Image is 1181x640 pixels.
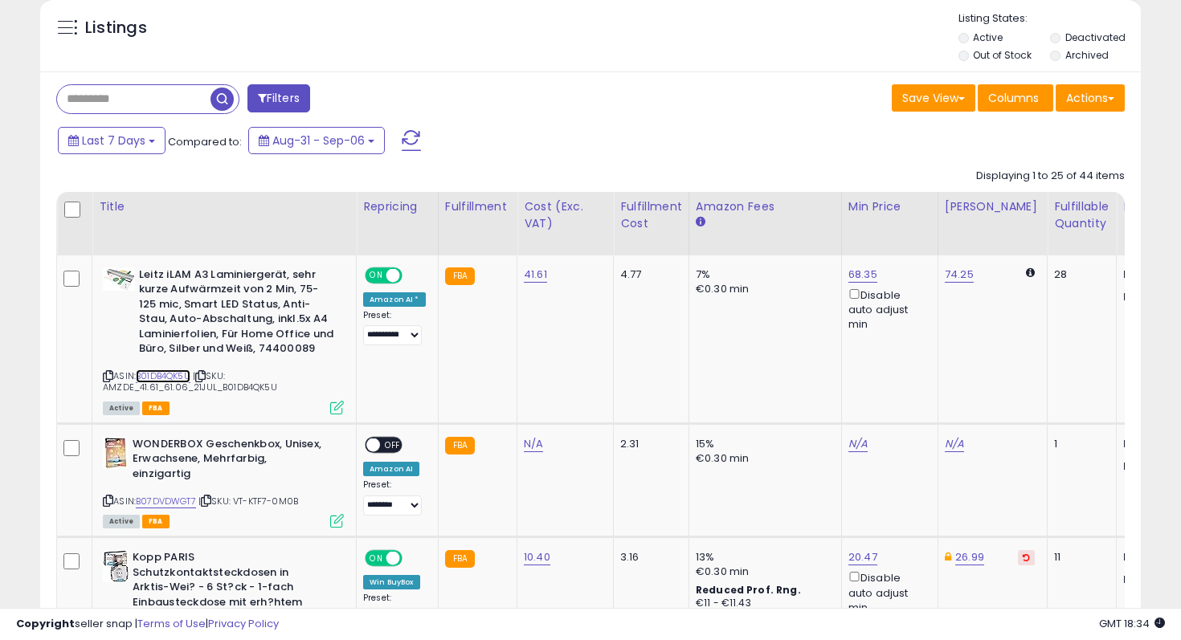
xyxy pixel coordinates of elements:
small: Amazon Fees. [696,215,705,230]
a: 10.40 [524,549,550,565]
div: Disable auto adjust min [848,569,926,615]
a: N/A [848,436,868,452]
span: FBA [142,402,170,415]
span: 2025-09-14 18:34 GMT [1099,616,1165,631]
div: ASIN: [103,437,344,526]
div: Amazon AI [363,462,419,476]
h5: Listings [85,17,147,39]
div: €0.30 min [696,282,829,296]
span: Aug-31 - Sep-06 [272,132,365,149]
div: Cost (Exc. VAT) [524,198,607,232]
span: OFF [400,552,426,565]
img: 41LoDg2nt9L._SL40_.jpg [103,550,129,582]
img: 41ln94M072L._SL40_.jpg [103,267,135,291]
button: Filters [247,84,310,112]
div: 1 [1054,437,1104,451]
button: Actions [1056,84,1125,112]
label: Deactivated [1065,31,1126,44]
small: FBA [445,267,475,285]
span: OFF [380,438,406,451]
div: Preset: [363,479,426,516]
div: seller snap | | [16,617,279,632]
div: 4.77 [620,267,676,282]
div: €0.30 min [696,451,829,466]
strong: Copyright [16,616,75,631]
div: 2.31 [620,437,676,451]
a: 41.61 [524,267,547,283]
a: N/A [524,436,543,452]
div: Min Price [848,198,931,215]
a: Privacy Policy [208,616,279,631]
span: ON [366,552,386,565]
span: All listings currently available for purchase on Amazon [103,515,140,528]
div: Amazon Fees [696,198,835,215]
a: 26.99 [955,549,984,565]
span: Columns [988,90,1039,106]
button: Columns [978,84,1053,112]
small: FBA [445,437,475,455]
div: [PERSON_NAME] [945,198,1040,215]
div: Displaying 1 to 25 of 44 items [976,169,1125,184]
a: 20.47 [848,549,877,565]
a: B07DVDWGT7 [136,495,196,508]
a: 74.25 [945,267,974,283]
span: ON [366,268,386,282]
div: 15% [696,437,829,451]
div: Amazon AI * [363,292,426,307]
button: Aug-31 - Sep-06 [248,127,385,154]
div: 7% [696,267,829,282]
div: ASIN: [103,267,344,413]
div: 28 [1054,267,1104,282]
button: Save View [892,84,975,112]
b: Leitz iLAM A3 Laminiergerät, sehr kurze Aufwärmzeit von 2 Min, 75-125 mic, Smart LED Status, Anti... [139,267,334,361]
div: Fulfillment [445,198,510,215]
label: Out of Stock [973,48,1032,62]
div: 3.16 [620,550,676,565]
span: | SKU: AMZDE_41.61_61.06_21JUL_B01DB4QK5U [103,369,277,393]
span: Compared to: [168,134,242,149]
a: Terms of Use [137,616,206,631]
div: Disable auto adjust min [848,286,926,332]
a: B01DB4QK5U [136,369,190,383]
button: Last 7 Days [58,127,166,154]
span: Last 7 Days [82,132,145,149]
div: Fulfillment Cost [620,198,682,232]
small: FBA [445,550,475,568]
div: 11 [1054,550,1104,565]
div: Win BuyBox [363,575,420,589]
span: All listings currently available for purchase on Amazon [103,402,140,415]
p: Listing States: [958,11,1142,26]
img: 41PXSYcfu-L._SL40_.jpg [103,437,129,469]
span: | SKU: VT-KTF7-0M0B [198,495,298,508]
label: Active [973,31,1003,44]
div: Fulfillable Quantity [1054,198,1109,232]
b: Reduced Prof. Rng. [696,583,801,597]
span: OFF [400,268,426,282]
div: 13% [696,550,829,565]
span: FBA [142,515,170,528]
b: WONDERBOX Geschenkbox, Unisex, Erwachsene, Mehrfarbig, einzigartig [133,437,328,486]
div: Title [99,198,349,215]
a: 68.35 [848,267,877,283]
div: Repricing [363,198,431,215]
label: Archived [1065,48,1109,62]
a: N/A [945,436,964,452]
div: Preset: [363,310,426,346]
div: €0.30 min [696,565,829,579]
